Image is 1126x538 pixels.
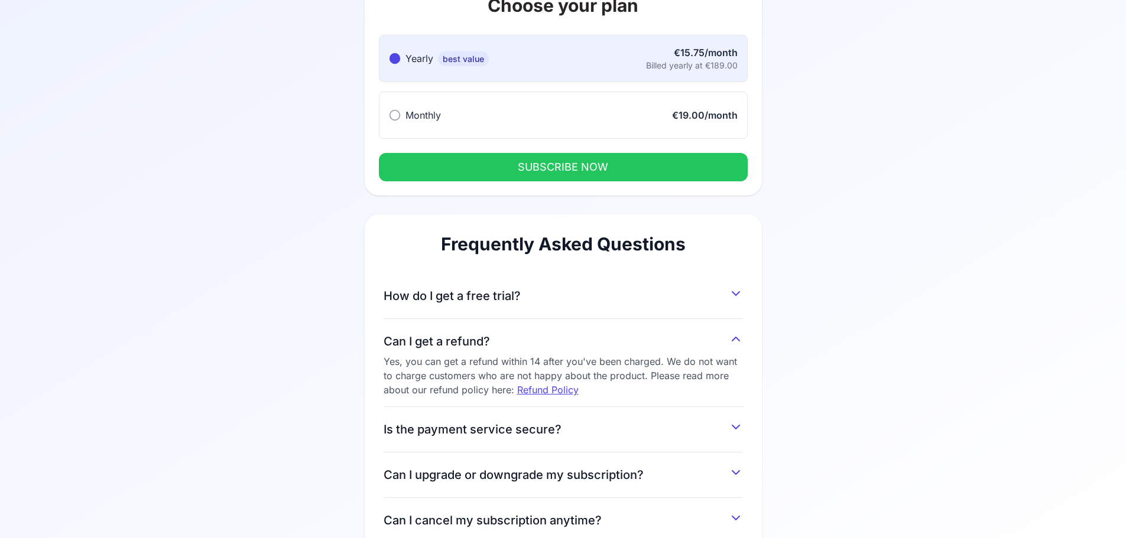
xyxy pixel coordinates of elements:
span: Can I get a refund? [384,333,490,350]
div: €19.00/month [672,108,738,122]
div: €15.75/month [646,45,738,60]
div: Yes, you can get a refund within 14 after you've been charged. We do not want to charge customers... [384,354,743,397]
span: best value [438,51,489,66]
span: Can I upgrade or downgrade my subscription? [384,467,644,483]
button: Can I cancel my subscription anytime? [384,507,743,529]
span: Yearly [405,53,433,64]
button: Is the payment service secure? [384,416,743,438]
a: Refund Policy [517,384,579,396]
span: Is the payment service secure? [384,421,562,438]
h2: Frequently Asked Questions [384,233,743,255]
button: Monthly€19.00/month [379,92,748,139]
button: Can I get a refund? [384,328,743,350]
span: Can I cancel my subscription anytime? [384,512,602,529]
span: How do I get a free trial? [384,288,521,304]
span: Monthly [405,109,441,121]
button: How do I get a free trial? [384,283,743,304]
button: SUBSCRIBE NOW [379,153,748,181]
button: Can I upgrade or downgrade my subscription? [384,462,743,483]
button: Yearlybest value€15.75/monthBilled yearly at €189.00 [379,35,748,82]
div: Billed yearly at €189.00 [646,60,738,71]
